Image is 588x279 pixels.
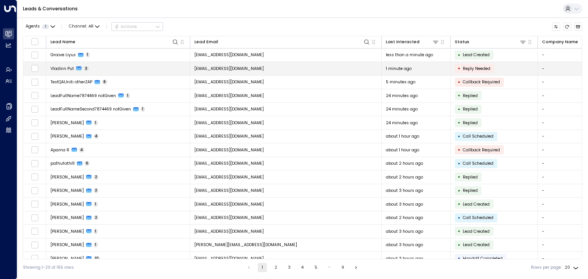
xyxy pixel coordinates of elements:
[458,172,461,182] div: •
[51,215,84,221] span: Leela Thomas
[386,256,423,261] span: about 3 hours ago
[386,106,418,112] span: 24 minutes ago
[51,229,84,234] span: Leela Thomas
[386,38,439,45] div: Last Interacted
[455,38,527,45] div: Status
[194,147,264,153] span: apaarna21@yahoo.com
[94,134,99,139] span: 4
[386,79,415,85] span: 5 minutes ago
[51,106,131,112] span: LeadFullNameSecond7874469 notGiven
[552,23,560,31] button: Customize
[463,174,478,180] span: Replied
[31,160,38,167] span: Toggle select row
[386,188,423,193] span: about 3 hours ago
[51,39,75,45] div: Lead Name
[51,79,92,85] span: TestQAUniti otherZAP
[51,52,76,58] span: Groove Liyus
[94,120,98,125] span: 1
[31,214,38,221] span: Toggle select row
[51,93,116,99] span: LeadFullName7874469 notGiven
[271,263,280,272] button: Go to page 2
[31,187,38,194] span: Toggle select row
[194,79,264,85] span: testqauniti.otherzap@yahoo.com
[386,174,423,180] span: about 2 hours ago
[31,38,38,45] span: Toggle select all
[563,23,572,31] span: Refresh
[244,263,361,272] nav: pagination navigation
[51,174,84,180] span: Preethi Prakash
[458,63,461,73] div: •
[194,201,264,207] span: preeethi12@yahoo.com
[458,104,461,114] div: •
[386,66,412,71] span: 1 minute ago
[194,188,264,193] span: preeethi12@yahoo.com
[31,105,38,113] span: Toggle select row
[386,215,423,221] span: about 2 hours ago
[458,240,461,250] div: •
[463,229,490,234] span: Lead Created
[386,242,423,248] span: about 3 hours ago
[463,215,493,221] span: Call Scheduled
[386,39,420,45] div: Last Interacted
[31,174,38,181] span: Toggle select row
[31,51,38,58] span: Toggle select row
[458,199,461,209] div: •
[31,78,38,86] span: Toggle select row
[194,215,264,221] span: mazha123sep17@yahoo.com
[94,229,98,234] span: 1
[194,229,264,234] span: mazha123sep17@yahoo.com
[463,147,500,153] span: Callback Required
[458,186,461,196] div: •
[458,50,461,60] div: •
[194,93,264,99] span: LeadFullName7874469@mailinator.com
[86,52,90,57] span: 1
[194,38,371,45] div: Lead Email
[23,5,78,12] a: Leads & Conversations
[194,120,264,126] span: solid_shagohod@blondmail.com
[463,161,493,166] span: Call Scheduled
[458,159,461,169] div: •
[458,118,461,128] div: •
[31,133,38,140] span: Toggle select row
[458,226,461,236] div: •
[194,256,264,261] span: iwg.test.agent@gmail.com
[23,23,57,31] button: Agents1
[194,106,264,112] span: LeadFullNameSecond7874469@mailinator.com
[94,215,99,220] span: 2
[85,161,90,166] span: 6
[67,23,102,31] button: Channel:All
[102,79,108,84] span: 8
[194,39,218,45] div: Lead Email
[51,161,75,166] span: pathufathi11
[31,65,38,72] span: Toggle select row
[94,202,98,207] span: 1
[284,263,294,272] button: Go to page 3
[51,256,84,261] span: Yuvi Singh
[311,263,320,272] button: Go to page 5
[51,147,69,153] span: Aparna R
[463,256,503,261] span: Handoff Completed
[338,263,347,272] button: Go to page 9
[111,22,163,31] button: Actions
[386,201,423,207] span: about 3 hours ago
[531,264,562,271] label: Rows per page:
[463,133,493,139] span: Call Scheduled
[51,188,84,193] span: Preethi Prakash
[126,93,130,98] span: 1
[458,145,461,155] div: •
[194,52,264,58] span: grooove31@yahoo.com
[79,148,85,152] span: 4
[51,133,84,139] span: Ryan thomas
[194,133,264,139] span: ryanthomaskk89@yahoo.com
[463,242,490,248] span: Lead Created
[51,201,84,207] span: Preethi Prakash
[463,79,500,85] span: Callback Required
[31,119,38,127] span: Toggle select row
[194,161,264,166] span: pathufathi11@proton.me
[298,263,307,272] button: Go to page 4
[386,161,423,166] span: about 2 hours ago
[51,120,84,126] span: Jeremy Chan
[463,52,490,58] span: Lead Created
[51,38,179,45] div: Lead Name
[351,263,361,272] button: Go to next page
